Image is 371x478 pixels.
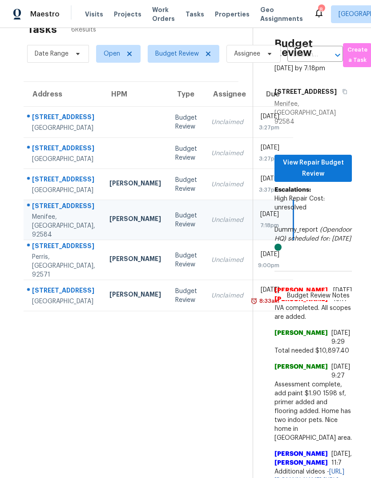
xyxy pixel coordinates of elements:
th: Address [24,82,102,107]
span: [PERSON_NAME] [274,362,328,380]
div: [STREET_ADDRESS] [32,175,95,186]
div: Budget Review [175,113,197,131]
div: Unclaimed [211,180,243,189]
div: [GEOGRAPHIC_DATA] [32,186,95,195]
div: [PERSON_NAME] [109,254,161,265]
div: Menifee, [GEOGRAPHIC_DATA], 92584 [32,213,95,239]
th: Due [250,82,293,107]
button: Open [331,49,344,61]
div: Unclaimed [211,149,243,158]
div: Unclaimed [211,216,243,225]
div: Budget Review [175,287,197,305]
span: Open [104,49,120,58]
div: Budget Review [175,211,197,229]
th: Type [168,82,204,107]
span: Total needed $10,897.40 [274,346,352,355]
span: Work Orders [152,5,175,23]
span: Create a Task [347,45,367,65]
span: Geo Assignments [260,5,303,23]
span: High Repair Cost: unresolved [274,196,325,211]
th: Assignee [204,82,250,107]
span: View Repair Budget Review [282,157,345,179]
div: [STREET_ADDRESS] [32,112,95,124]
div: Unclaimed [211,118,243,127]
th: HPM [102,82,168,107]
div: [GEOGRAPHIC_DATA] [32,124,95,133]
div: [PERSON_NAME] [109,214,161,225]
h2: Tasks [27,25,57,34]
div: Unclaimed [211,291,243,300]
div: [STREET_ADDRESS] [32,201,95,213]
div: [STREET_ADDRESS] [32,144,95,155]
div: Dummy_report [274,225,352,252]
div: Unclaimed [211,256,243,265]
h2: Budget Review [274,39,352,57]
span: [DATE], 11:7 [331,451,352,466]
div: [PERSON_NAME] [109,179,161,190]
span: [DATE] 19:17 [333,287,352,302]
span: [DATE] 9:29 [331,330,350,345]
b: Escalations: [274,187,311,193]
div: [PERSON_NAME] [109,290,161,301]
span: [PERSON_NAME] [PERSON_NAME] [274,450,328,467]
div: Budget Review [175,176,197,193]
div: 8 [318,5,324,14]
div: Perris, [GEOGRAPHIC_DATA], 92571 [32,253,95,279]
span: Assignee [234,49,260,58]
span: [DATE] 9:27 [331,364,350,379]
div: [DATE] by 7:18pm [274,64,325,73]
div: Menifee, [GEOGRAPHIC_DATA] 92584 [274,100,352,126]
input: Search by address [287,48,318,62]
button: Copy Address [337,84,349,100]
span: Projects [114,10,141,19]
button: View Repair Budget Review [274,155,352,182]
i: scheduled for: [DATE] [288,236,351,242]
span: Tasks [185,11,204,17]
span: 6 Results [71,25,96,34]
h5: [STREET_ADDRESS] [274,87,337,96]
div: [GEOGRAPHIC_DATA] [32,155,95,164]
div: Budget Review [175,145,197,162]
img: Overdue Alarm Icon [250,297,258,305]
span: Budget Review [155,49,199,58]
div: [STREET_ADDRESS] [32,241,95,253]
span: Visits [85,10,103,19]
div: Budget Review [175,251,197,269]
span: Budget Review Notes [282,291,355,300]
span: Properties [215,10,250,19]
span: Date Range [35,49,69,58]
span: IVA completed. All scopes are added. [274,304,352,321]
span: [PERSON_NAME] [274,329,328,346]
span: [PERSON_NAME] [PERSON_NAME] [274,286,330,304]
span: Maestro [30,10,60,19]
div: [GEOGRAPHIC_DATA] [32,297,95,306]
div: [STREET_ADDRESS] [32,286,95,297]
span: Assessment complete, add paint $1.90 1598 sf, primer added and flooring added. Home has two indoo... [274,380,352,442]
